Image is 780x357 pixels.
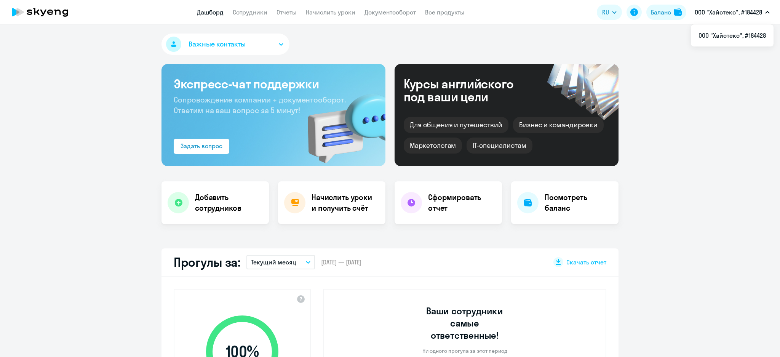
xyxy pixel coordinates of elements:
[404,138,462,154] div: Маркетологам
[545,192,612,213] h4: Посмотреть баланс
[416,305,514,341] h3: Ваши сотрудники самые ответственные!
[513,117,604,133] div: Бизнес и командировки
[404,77,534,103] div: Курсы английского под ваши цели
[161,34,289,55] button: Важные контакты
[674,8,682,16] img: balance
[174,139,229,154] button: Задать вопрос
[251,258,296,267] p: Текущий месяц
[691,24,774,46] ul: RU
[181,141,222,150] div: Задать вопрос
[174,76,373,91] h3: Экспресс-чат поддержки
[695,8,762,17] p: ООО "Хайстекс", #184428
[321,258,361,266] span: [DATE] — [DATE]
[197,8,224,16] a: Дашборд
[277,8,297,16] a: Отчеты
[646,5,686,20] button: Балансbalance
[174,255,240,270] h2: Прогулы за:
[404,117,508,133] div: Для общения и путешествий
[602,8,609,17] span: RU
[246,255,315,269] button: Текущий месяц
[195,192,263,213] h4: Добавить сотрудников
[467,138,532,154] div: IT-специалистам
[422,347,507,354] p: Ни одного прогула за этот период
[189,39,246,49] span: Важные контакты
[428,192,496,213] h4: Сформировать отчет
[597,5,622,20] button: RU
[691,3,774,21] button: ООО "Хайстекс", #184428
[364,8,416,16] a: Документооборот
[233,8,267,16] a: Сотрудники
[297,80,385,166] img: bg-img
[425,8,465,16] a: Все продукты
[651,8,671,17] div: Баланс
[306,8,355,16] a: Начислить уроки
[174,95,346,115] span: Сопровождение компании + документооборот. Ответим на ваш вопрос за 5 минут!
[312,192,378,213] h4: Начислить уроки и получить счёт
[566,258,606,266] span: Скачать отчет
